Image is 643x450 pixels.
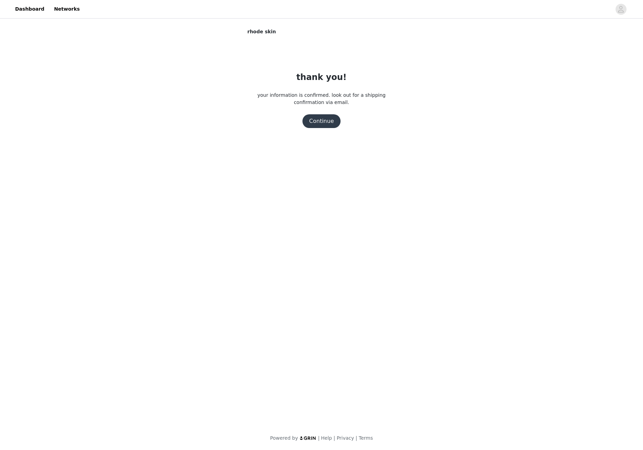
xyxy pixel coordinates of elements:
[618,4,624,15] div: avatar
[356,435,357,441] span: |
[248,92,396,106] p: your information is confirmed. look out for a shipping confirmation via email.
[318,435,320,441] span: |
[50,1,84,17] a: Networks
[302,114,341,128] button: Continue
[299,436,317,440] img: logo
[296,71,346,83] h1: thank you!
[11,1,48,17] a: Dashboard
[321,435,332,441] a: Help
[270,435,298,441] span: Powered by
[359,435,373,441] a: Terms
[248,28,276,35] span: rhode skin
[333,435,335,441] span: |
[337,435,354,441] a: Privacy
